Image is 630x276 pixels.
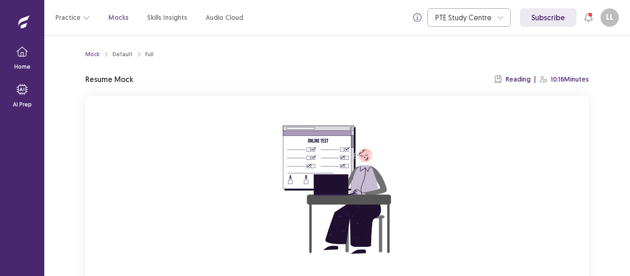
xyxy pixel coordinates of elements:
[409,9,426,26] button: info
[13,100,32,109] p: AI Prep
[85,50,154,59] nav: breadcrumb
[147,13,187,23] a: Skills Insights
[600,8,619,27] button: LL
[254,107,420,273] img: attend-mock
[85,50,100,59] a: Mock
[108,13,129,23] a: Mocks
[55,9,90,26] button: Practice
[505,75,530,84] p: Reading
[520,8,577,27] a: Subscribe
[206,13,243,23] a: Audio Cloud
[14,63,30,71] p: Home
[85,74,133,85] p: Resume Mock
[534,75,536,84] p: |
[551,75,589,84] p: 10:16 Minutes
[145,50,154,59] div: Full
[113,50,132,59] div: Default
[435,9,493,26] div: PTE Study Centre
